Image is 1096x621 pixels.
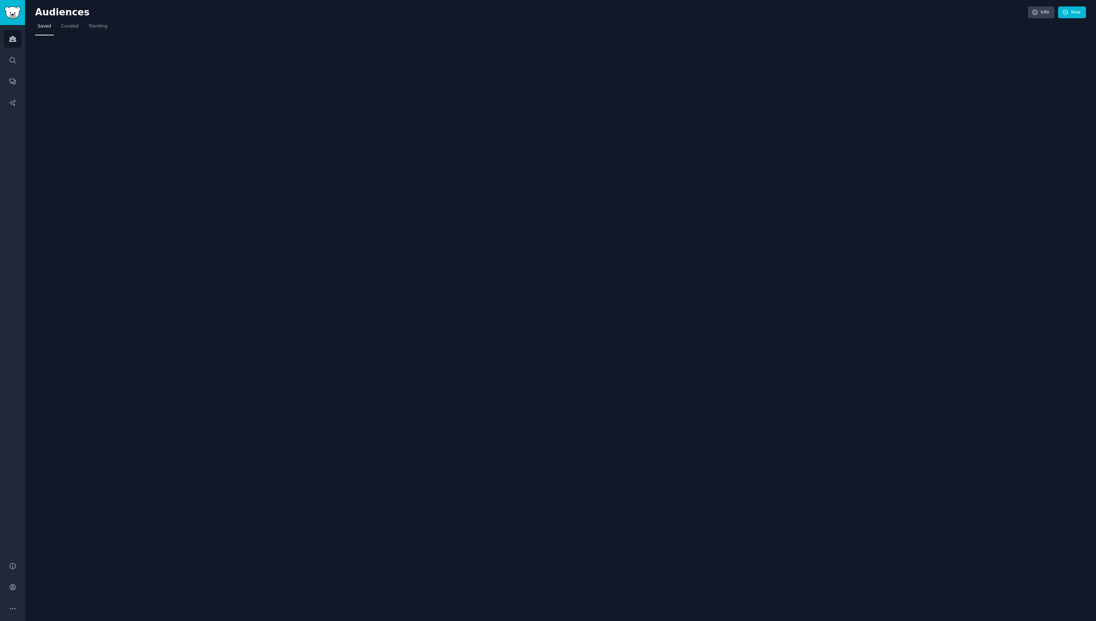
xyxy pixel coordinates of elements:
[38,23,51,30] span: Saved
[86,21,110,35] a: Trending
[35,7,1028,18] h2: Audiences
[1028,6,1054,19] a: Info
[4,6,21,19] img: GummySearch logo
[1058,6,1086,19] a: New
[59,21,81,35] a: Curated
[35,21,54,35] a: Saved
[61,23,79,30] span: Curated
[89,23,107,30] span: Trending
